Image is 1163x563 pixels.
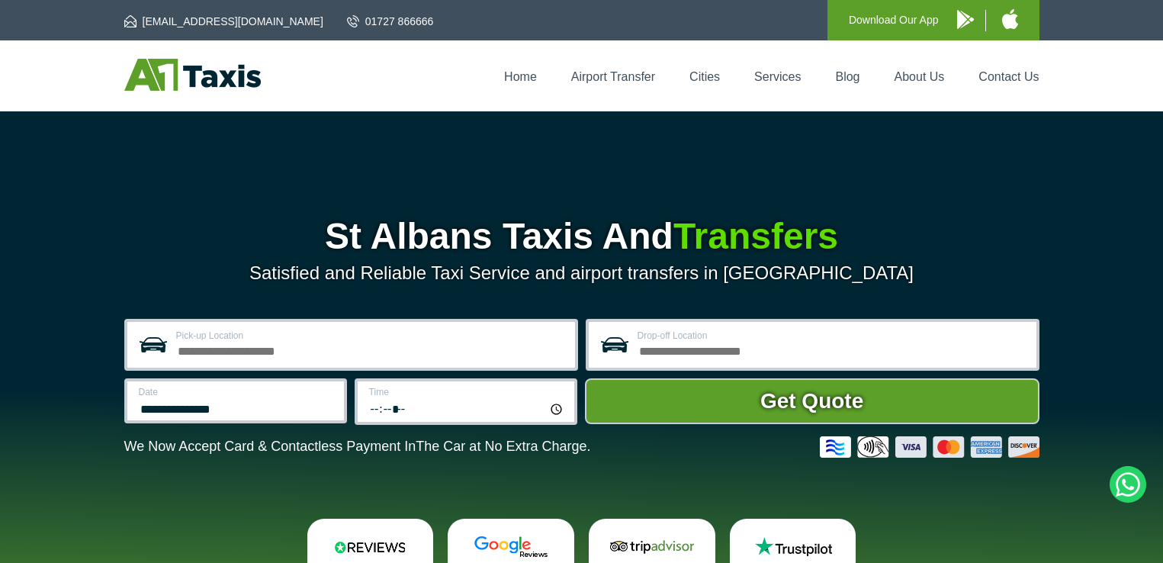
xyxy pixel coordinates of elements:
[689,70,720,83] a: Cities
[504,70,537,83] a: Home
[673,216,838,256] span: Transfers
[978,70,1039,83] a: Contact Us
[139,388,335,397] label: Date
[124,262,1039,284] p: Satisfied and Reliable Taxi Service and airport transfers in [GEOGRAPHIC_DATA]
[835,70,859,83] a: Blog
[369,388,565,397] label: Time
[849,11,939,30] p: Download Our App
[754,70,801,83] a: Services
[124,14,323,29] a: [EMAIL_ADDRESS][DOMAIN_NAME]
[571,70,655,83] a: Airport Transfer
[324,536,416,558] img: Reviews.io
[957,10,974,29] img: A1 Taxis Android App
[416,439,590,454] span: The Car at No Extra Charge.
[347,14,434,29] a: 01727 866666
[124,439,591,455] p: We Now Accept Card & Contactless Payment In
[124,59,261,91] img: A1 Taxis St Albans LTD
[585,378,1039,424] button: Get Quote
[1002,9,1018,29] img: A1 Taxis iPhone App
[606,536,698,558] img: Tripadvisor
[895,70,945,83] a: About Us
[176,331,566,340] label: Pick-up Location
[820,436,1039,458] img: Credit And Debit Cards
[465,536,557,558] img: Google
[747,536,839,558] img: Trustpilot
[638,331,1027,340] label: Drop-off Location
[124,218,1039,255] h1: St Albans Taxis And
